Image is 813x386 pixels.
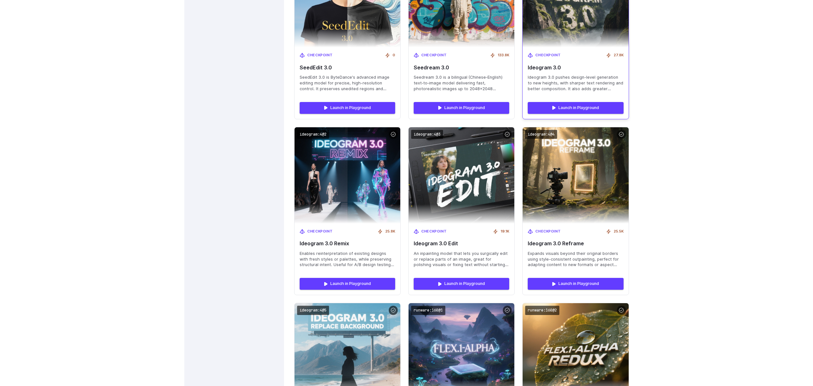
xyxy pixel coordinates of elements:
[300,102,395,114] a: Launch in Playground
[501,229,509,234] span: 19.1K
[614,52,624,58] span: 27.8K
[525,130,557,139] code: ideogram:4@4
[295,127,400,224] img: Ideogram 3.0 Remix
[300,240,395,247] span: Ideogram 3.0 Remix
[535,229,561,234] span: Checkpoint
[421,229,447,234] span: Checkpoint
[300,65,395,71] span: SeedEdit 3.0
[528,251,623,268] span: Expands visuals beyond their original borders using style-consistent outpainting, perfect for ada...
[528,65,623,71] span: Ideogram 3.0
[411,306,445,315] code: runware:160@1
[300,251,395,268] span: Enables reinterpretation of existing designs with fresh styles or palettes, while preserving stru...
[525,306,559,315] code: runware:160@2
[297,306,329,315] code: ideogram:4@5
[523,127,628,224] img: Ideogram 3.0 Reframe
[414,240,509,247] span: Ideogram 3.0 Edit
[409,127,514,224] img: Ideogram 3.0 Edit
[414,251,509,268] span: An inpainting model that lets you surgically edit or replace parts of an image, great for polishi...
[307,52,333,58] span: Checkpoint
[385,229,395,234] span: 25.8K
[498,52,509,58] span: 133.8K
[411,130,443,139] code: ideogram:4@3
[421,52,447,58] span: Checkpoint
[300,75,395,92] span: SeedEdit 3.0 is ByteDance's advanced image editing model for precise, high-resolution control. It...
[528,75,623,92] span: Ideogram 3.0 pushes design-level generation to new heights, with sharper text rendering and bette...
[414,75,509,92] span: Seedream 3.0 is a bilingual (Chinese‑English) text‑to‑image model delivering fast, photorealistic...
[528,240,623,247] span: Ideogram 3.0 Reframe
[528,278,623,289] a: Launch in Playground
[307,229,333,234] span: Checkpoint
[297,130,329,139] code: ideogram:4@2
[414,102,509,114] a: Launch in Playground
[528,102,623,114] a: Launch in Playground
[414,278,509,289] a: Launch in Playground
[614,229,624,234] span: 25.5K
[300,278,395,289] a: Launch in Playground
[393,52,395,58] span: 0
[414,65,509,71] span: Seedream 3.0
[535,52,561,58] span: Checkpoint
